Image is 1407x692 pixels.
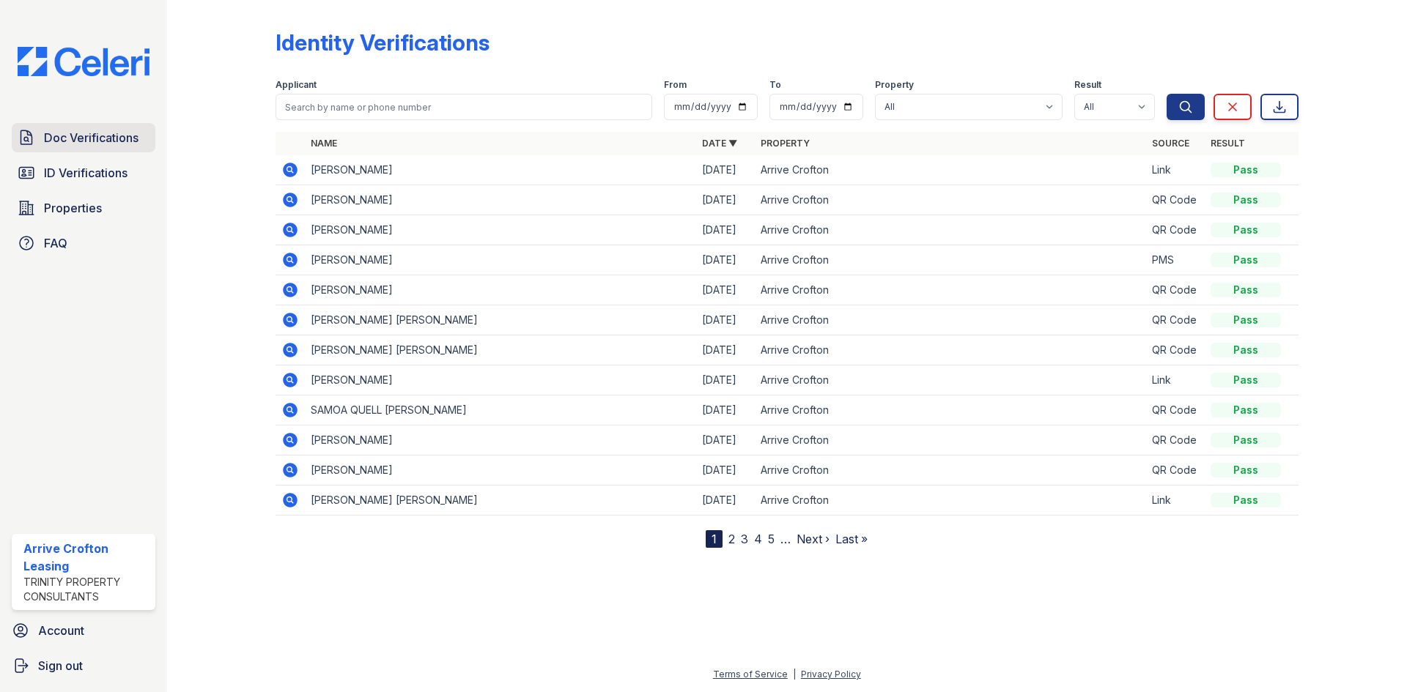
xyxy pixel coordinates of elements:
[1146,275,1205,305] td: QR Code
[44,129,139,146] span: Doc Verifications
[702,138,737,149] a: Date ▼
[696,155,755,185] td: [DATE]
[1211,283,1281,297] div: Pass
[696,305,755,335] td: [DATE]
[1146,455,1205,485] td: QR Code
[276,79,317,91] label: Applicant
[755,275,1146,305] td: Arrive Crofton
[755,155,1146,185] td: Arrive Crofton
[696,245,755,275] td: [DATE]
[305,425,696,455] td: [PERSON_NAME]
[755,185,1146,215] td: Arrive Crofton
[696,275,755,305] td: [DATE]
[728,532,735,546] a: 2
[713,669,788,680] a: Terms of Service
[305,335,696,365] td: [PERSON_NAME] [PERSON_NAME]
[797,532,830,546] a: Next ›
[44,199,102,217] span: Properties
[1211,373,1281,387] div: Pass
[780,530,791,548] span: …
[768,532,775,546] a: 5
[305,395,696,425] td: SAMOA QUELL [PERSON_NAME]
[1146,365,1205,395] td: Link
[305,245,696,275] td: [PERSON_NAME]
[1211,138,1245,149] a: Result
[1211,193,1281,207] div: Pass
[1146,485,1205,516] td: Link
[754,532,762,546] a: 4
[276,94,652,120] input: Search by name or phone number
[38,657,83,674] span: Sign out
[44,234,67,252] span: FAQ
[23,575,149,604] div: Trinity Property Consultants
[696,215,755,245] td: [DATE]
[696,425,755,455] td: [DATE]
[6,616,161,645] a: Account
[1211,403,1281,417] div: Pass
[44,164,128,182] span: ID Verifications
[276,29,490,56] div: Identity Verifications
[305,455,696,485] td: [PERSON_NAME]
[1211,433,1281,447] div: Pass
[12,193,155,223] a: Properties
[1146,335,1205,365] td: QR Code
[755,485,1146,516] td: Arrive Crofton
[801,669,861,680] a: Privacy Policy
[1146,245,1205,275] td: PMS
[23,540,149,575] div: Arrive Crofton Leasing
[835,532,868,546] a: Last »
[761,138,810,149] a: Property
[12,123,155,152] a: Doc Verifications
[696,455,755,485] td: [DATE]
[755,335,1146,365] td: Arrive Crofton
[1211,253,1281,267] div: Pass
[1211,463,1281,477] div: Pass
[755,425,1146,455] td: Arrive Crofton
[1152,138,1189,149] a: Source
[1211,493,1281,507] div: Pass
[1211,313,1281,327] div: Pass
[305,305,696,335] td: [PERSON_NAME] [PERSON_NAME]
[311,138,337,149] a: Name
[793,669,796,680] div: |
[1146,215,1205,245] td: QR Code
[755,305,1146,335] td: Arrive Crofton
[755,245,1146,275] td: Arrive Crofton
[1146,425,1205,455] td: QR Code
[755,455,1146,485] td: Arrive Crofton
[875,79,914,91] label: Property
[706,530,723,548] div: 1
[305,155,696,185] td: [PERSON_NAME]
[305,185,696,215] td: [PERSON_NAME]
[664,79,687,91] label: From
[755,215,1146,245] td: Arrive Crofton
[305,275,696,305] td: [PERSON_NAME]
[755,365,1146,395] td: Arrive Crofton
[305,485,696,516] td: [PERSON_NAME] [PERSON_NAME]
[1146,395,1205,425] td: QR Code
[6,47,161,76] img: CE_Logo_Blue-a8612792a0a2168367f1c8372b55b34899dd931a85d93a1a3d3e32e68fde9ad4.png
[755,395,1146,425] td: Arrive Crofton
[696,395,755,425] td: [DATE]
[741,532,748,546] a: 3
[6,651,161,680] a: Sign out
[305,215,696,245] td: [PERSON_NAME]
[1211,223,1281,237] div: Pass
[1146,305,1205,335] td: QR Code
[1146,185,1205,215] td: QR Code
[1146,155,1205,185] td: Link
[1211,163,1281,177] div: Pass
[12,228,155,258] a: FAQ
[1211,343,1281,357] div: Pass
[696,485,755,516] td: [DATE]
[1074,79,1101,91] label: Result
[12,158,155,187] a: ID Verifications
[769,79,781,91] label: To
[305,365,696,395] td: [PERSON_NAME]
[696,335,755,365] td: [DATE]
[696,185,755,215] td: [DATE]
[696,365,755,395] td: [DATE]
[38,622,84,639] span: Account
